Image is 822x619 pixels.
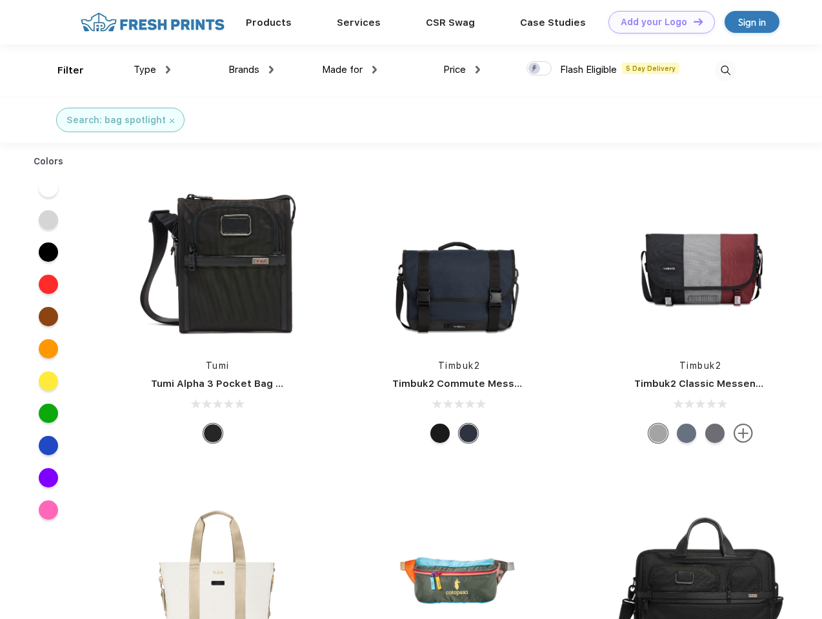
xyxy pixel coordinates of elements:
a: Tumi Alpha 3 Pocket Bag Small [151,378,302,389]
img: filter_cancel.svg [170,119,174,123]
a: Products [246,17,292,28]
span: Type [134,64,156,75]
span: Price [443,64,466,75]
div: Add your Logo [621,17,687,28]
a: Timbuk2 Commute Messenger Bag [392,378,565,389]
span: Flash Eligible [560,64,617,75]
div: Sign in [738,15,766,30]
span: 5 Day Delivery [622,63,679,74]
img: func=resize&h=266 [132,175,303,346]
span: Made for [322,64,363,75]
img: dropdown.png [166,66,170,74]
img: func=resize&h=266 [615,175,787,346]
span: Brands [228,64,259,75]
a: Timbuk2 [438,360,481,371]
div: Eco Rind Pop [648,424,668,443]
div: Eco Army Pop [705,424,725,443]
a: Tumi [206,360,230,371]
img: DT [694,18,703,25]
a: Timbuk2 [679,360,722,371]
div: Filter [57,63,84,78]
img: dropdown.png [476,66,480,74]
img: more.svg [734,424,753,443]
div: Eco Lightbeam [677,424,696,443]
div: Colors [24,155,74,168]
div: Eco Black [430,424,450,443]
img: func=resize&h=266 [373,175,545,346]
div: Black [203,424,223,443]
a: Timbuk2 Classic Messenger Bag [634,378,794,389]
div: Eco Nautical [459,424,478,443]
img: dropdown.png [269,66,274,74]
img: fo%20logo%202.webp [77,11,228,34]
img: desktop_search.svg [715,60,736,81]
a: Sign in [725,11,779,33]
div: Search: bag spotlight [66,113,166,127]
img: dropdown.png [372,66,377,74]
